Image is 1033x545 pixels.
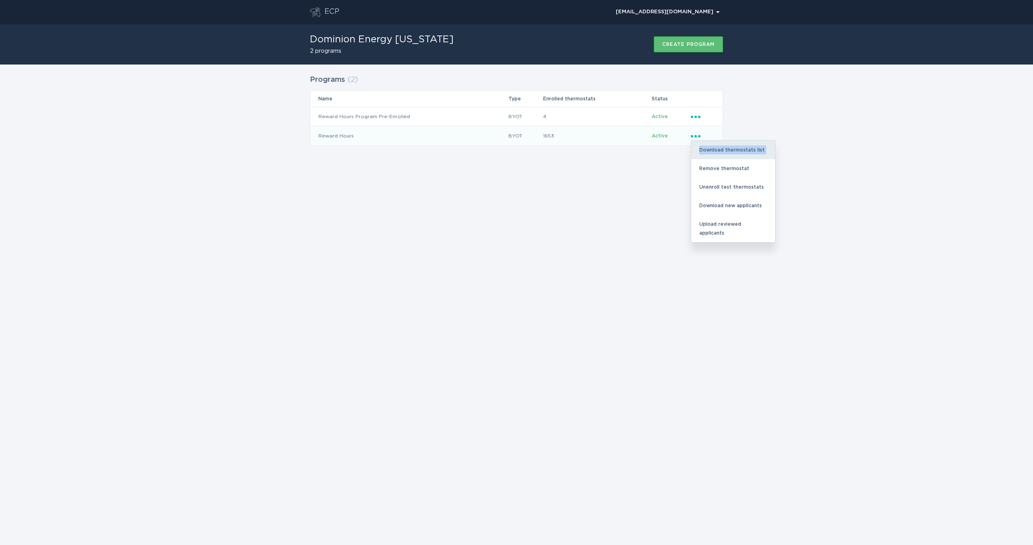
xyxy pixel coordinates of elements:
[543,107,651,126] td: 4
[616,10,719,15] div: [EMAIL_ADDRESS][DOMAIN_NAME]
[508,107,543,126] td: BYOT
[310,126,723,146] tr: b923e42b8ee649bea05f350cccc00826
[691,178,775,196] div: Unenroll test thermostats
[652,133,668,138] span: Active
[310,107,508,126] td: Reward Hours Program Pre-Enrolled
[691,196,775,215] div: Download new applicants
[508,126,543,146] td: BYOT
[543,91,651,107] th: Enrolled thermostats
[652,114,668,119] span: Active
[310,35,454,44] h1: Dominion Energy [US_STATE]
[310,91,723,107] tr: Table Headers
[310,126,508,146] td: Reward Hours
[691,141,775,159] div: Download thermostats list
[691,112,715,121] div: Popover menu
[691,159,775,178] div: Remove thermostat
[662,42,715,47] div: Create program
[310,73,345,87] h2: Programs
[612,6,723,18] button: Open user account details
[654,36,723,52] button: Create program
[347,76,358,83] span: ( 2 )
[508,91,543,107] th: Type
[651,91,690,107] th: Status
[310,48,454,54] h2: 2 programs
[324,7,339,17] div: ECP
[543,126,651,146] td: 1653
[310,7,320,17] button: Go to dashboard
[612,6,723,18] div: Popover menu
[310,107,723,126] tr: d6a61f6c03014ba88345536fccd923ba
[691,215,775,242] div: Upload reviewed applicants
[310,91,508,107] th: Name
